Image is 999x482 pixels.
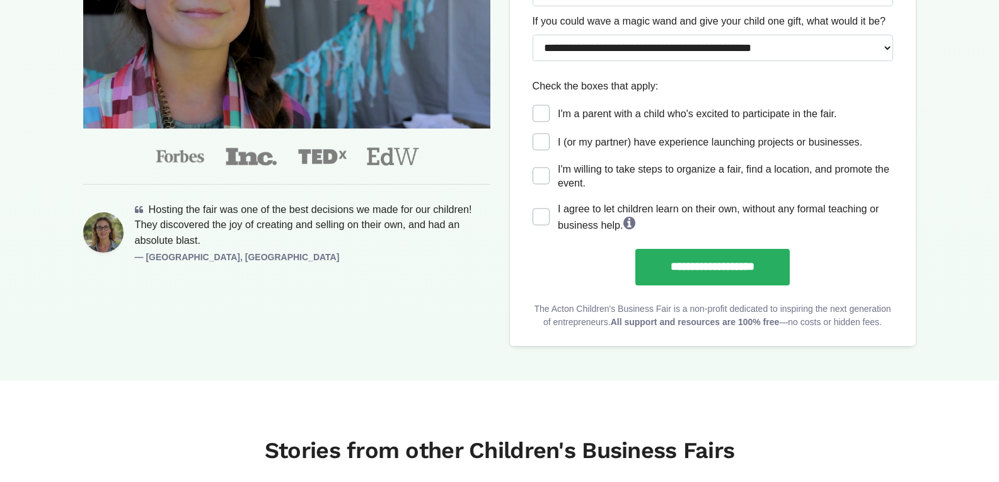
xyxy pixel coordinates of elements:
[135,202,490,248] p: Hosting the fair was one of the best decisions we made for our children! They discovered the joy ...
[83,212,124,253] img: austin-c2b7ed1d0003f7d847319f77881fa53dfa6c3adc9ec44ab2cac26782bf3a7d1c.png
[83,437,916,464] h2: Stories from other Children's Business Fairs
[558,135,862,149] label: I (or my partner) have experience launching projects or businesses.
[558,106,837,121] label: I'm a parent with a child who's excited to participate in the fair.
[135,251,490,264] p: — [GEOGRAPHIC_DATA], [GEOGRAPHIC_DATA]
[558,162,893,190] label: I'm willing to take steps to organize a fair, find a location, and promote the event.
[533,78,893,93] p: Check the boxes that apply:
[558,202,893,232] div: I agree to let children learn on their own, without any formal teaching or business help.
[225,146,277,167] img: inc-ff44fbf6c2e08814d02e9de779f5dfa52292b9cd745a9c9ba490939733b0a811.png
[154,146,206,167] img: forbes-fa5d64866bcb1cab5e5385ee4197b3af65bd4ce70a33c46b7494fa0b80b137fa.png
[296,146,349,167] img: tedx-13a865a45376fdabb197df72506254416b52198507f0d7e8a0b1bf7ecf255dd6.png
[611,317,780,327] span: All support and resources are 100% free
[533,302,893,329] p: The Acton Children's Business Fair is a non-profit dedicated to inspiring the next generation of ...
[533,13,893,28] label: If you could wave a magic wand and give your child one gift, what would it be?
[367,147,419,166] img: educationweek-b44e3a78a0cc50812acddf996c80439c68a45cffb8f3ee3cd50a8b6969dbcca9.png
